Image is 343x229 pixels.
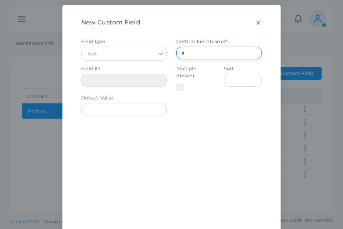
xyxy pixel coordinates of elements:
[86,49,98,58] span: Text
[81,19,141,26] h4: New Custom Field
[81,38,105,45] label: Field type
[99,49,155,58] input: Search for option
[81,47,167,61] div: Search for option
[81,65,100,72] label: Field ID
[176,38,227,45] label: Custom Field Name
[224,65,233,72] label: Sort
[176,65,214,79] label: Multiple Answer
[81,95,113,102] label: Default Value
